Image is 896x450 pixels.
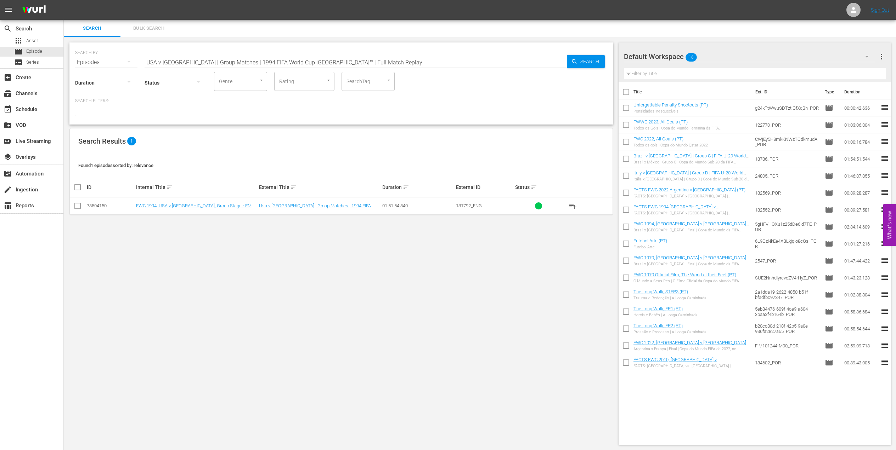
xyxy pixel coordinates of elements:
td: 01:46:37.355 [841,167,880,184]
a: The Long Walk, EP1 (PT) [633,306,683,311]
span: Episode [825,155,833,163]
span: Episode [825,324,833,333]
a: FWC 1994, USA v [GEOGRAPHIC_DATA], Group Stage - FMR (EN) [136,203,254,214]
td: 5gHFVHGXu1z25dDe6id7TE_POR [752,218,822,235]
span: Series [14,58,23,67]
td: 00:39:27.581 [841,201,880,218]
td: 00:58:54.644 [841,320,880,337]
span: Bulk Search [125,24,173,33]
td: 5eb84476-609f-4ce9-a604-3baa2f4b164b_POR [752,303,822,320]
span: Create [4,73,12,82]
div: Futebol Arte [633,245,667,249]
span: 16 [686,50,697,65]
div: Status [515,183,562,191]
span: Episode [825,290,833,299]
td: 134602_POR [752,354,822,371]
div: Argentina x França | Final | Copa do Mundo FIFA de 2022, no [GEOGRAPHIC_DATA] | Jogo completo [633,347,749,351]
td: 01:00:16.784 [841,133,880,150]
span: Episode [825,256,833,265]
button: playlist_add [564,197,581,214]
span: sort [291,184,297,190]
a: Usa v [GEOGRAPHIC_DATA] | Group Matches | 1994 FIFA World Cup [GEOGRAPHIC_DATA]™ | Full Match Replay [259,203,374,214]
span: reorder [880,239,889,248]
a: FACTS FWC 2010, [GEOGRAPHIC_DATA] v [GEOGRAPHIC_DATA] (PT) [633,357,720,368]
a: FACTS FWC 2022 Argentina v [GEOGRAPHIC_DATA] (PT) [633,187,745,192]
div: Heróis e Bebês | A Longa Caminhada [633,313,698,317]
div: Todos os gols | Copa do Mundo Qatar 2022 [633,143,708,148]
th: Title [633,82,751,102]
div: Brasil x [GEOGRAPHIC_DATA] | Final | Copa do Mundo da FIFA [GEOGRAPHIC_DATA] 1994 | [PERSON_NAME]... [633,228,749,232]
span: VOD [4,121,12,129]
span: Episode [825,240,833,248]
span: sort [403,184,409,190]
span: Episode [14,47,23,56]
span: reorder [880,103,889,112]
div: Itália x [GEOGRAPHIC_DATA] | Grupo D | Copa do Mundo Sub-20 da FIFA [GEOGRAPHIC_DATA] 2025™ [633,177,749,181]
span: 1 [127,137,136,145]
div: Default Workspace [624,47,875,67]
a: Sign Out [871,7,889,13]
span: Episode [825,341,833,350]
button: Search [567,55,605,68]
button: Open [325,77,332,83]
a: FWC 1970, [GEOGRAPHIC_DATA] v [GEOGRAPHIC_DATA], Final - FMR (PT) [633,255,749,266]
span: Overlays [4,153,12,161]
span: reorder [880,120,889,129]
td: b20cc80d-218f-42b5-9a0e-936fa2827a65_POR [752,320,822,337]
a: FWWC 2023, All Goals (PT) [633,119,688,125]
td: 00:58:36.684 [841,303,880,320]
button: Open Feedback Widget [883,204,896,246]
td: FIM101244-M00_POR [752,337,822,354]
span: create [4,185,12,194]
span: Episode [825,206,833,214]
span: reorder [880,358,889,367]
span: Episode [26,48,42,55]
div: FACTS: [GEOGRAPHIC_DATA] vs. [GEOGRAPHIC_DATA] | [GEOGRAPHIC_DATA] 2010 [633,364,749,368]
div: Internal Title [136,183,257,191]
td: 132569_POR [752,184,822,201]
span: reorder [880,324,889,333]
span: 131792_ENG [456,203,482,208]
td: 00:39:43.005 [841,354,880,371]
div: 01:51:54.840 [382,203,454,208]
a: FWC 2022, [GEOGRAPHIC_DATA] v [GEOGRAPHIC_DATA], Final - FMR (PT) [633,340,749,351]
td: 122770_POR [752,116,822,133]
span: sort [167,184,173,190]
td: 01:03:06.304 [841,116,880,133]
span: Episode [825,138,833,146]
div: Trauma e Redenção | A Longa Caminhada [633,296,706,300]
button: Open [258,77,265,83]
span: Search [4,24,12,33]
a: Futebol Arte (PT) [633,238,667,243]
span: Schedule [4,105,12,114]
span: Episode [825,307,833,316]
span: reorder [880,307,889,316]
div: ID [87,184,134,190]
a: The Long Walk, S1EP3 (PT) [633,289,688,294]
span: reorder [880,171,889,180]
td: 01:02:38.804 [841,286,880,303]
td: 2547_POR [752,252,822,269]
span: reorder [880,205,889,214]
td: SUE2NnhdIyrcvoZV4rHyZ_POR [752,269,822,286]
td: 02:34:14.609 [841,218,880,235]
th: Type [821,82,840,102]
td: CWjEy5H8mkKNWzTQdkmudA_POR [752,133,822,150]
span: Search [577,55,605,68]
span: Episode [825,189,833,197]
td: 01:54:51.544 [841,150,880,167]
td: 13736_POR [752,150,822,167]
span: Search [68,24,116,33]
td: 24805_POR [752,167,822,184]
a: FWC 1994, [GEOGRAPHIC_DATA] v [GEOGRAPHIC_DATA], Final - FMR (PT) [633,221,749,232]
span: Reports [4,201,12,210]
div: O Mundo a Seus Pés | O Filme Oficial da Copa do Mundo FIFA 1970™ [633,279,749,283]
span: reorder [880,290,889,299]
p: Search Filters: [75,98,607,104]
span: Automation [4,169,12,178]
a: FWC 1970 Official Film, The World at their Feet (PT) [633,272,736,277]
div: Episodes [75,52,137,72]
span: reorder [880,341,889,350]
span: Episode [825,104,833,112]
span: Episode [825,121,833,129]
